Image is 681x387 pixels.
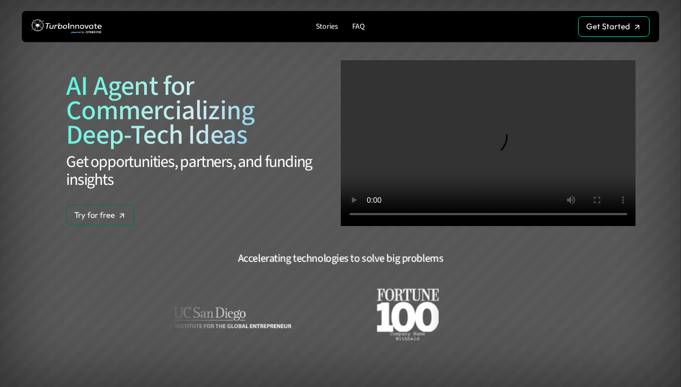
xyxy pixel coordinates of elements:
a: Get Started [578,16,650,37]
p: Get Started [586,22,630,31]
a: FAQ [348,20,369,34]
a: Stories [312,20,342,34]
img: TurboInnovate Logo [31,17,102,37]
p: FAQ [352,22,365,31]
p: Stories [316,22,338,31]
